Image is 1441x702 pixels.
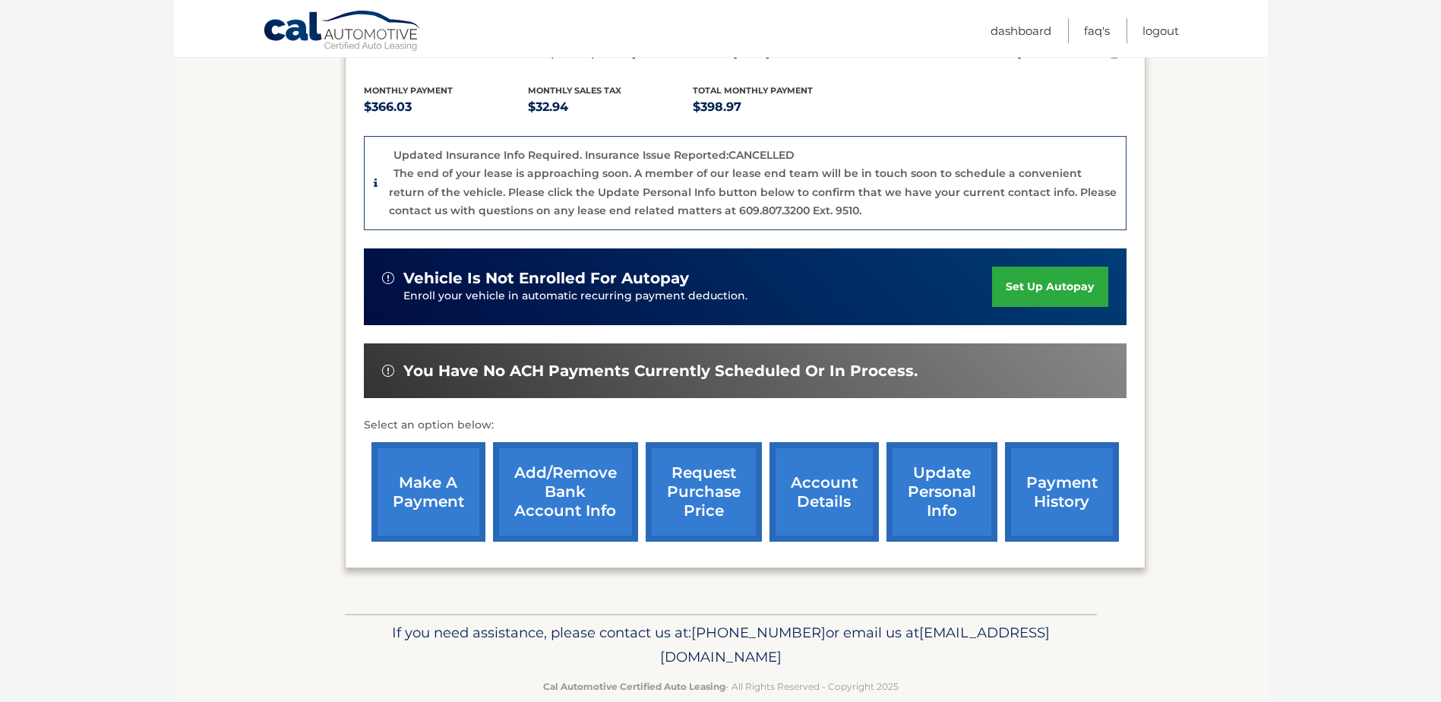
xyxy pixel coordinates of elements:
img: alert-white.svg [382,365,394,377]
p: Select an option below: [364,416,1127,435]
a: Add/Remove bank account info [493,442,638,542]
span: Monthly Payment [364,85,453,96]
span: Monthly sales Tax [528,85,621,96]
a: Cal Automotive [263,10,422,54]
p: $398.97 [693,96,858,118]
p: If you need assistance, please contact us at: or email us at [355,621,1087,669]
img: alert-white.svg [382,272,394,284]
span: vehicle is not enrolled for autopay [403,269,689,288]
a: request purchase price [646,442,762,542]
p: $32.94 [528,96,693,118]
span: Total Monthly Payment [693,85,813,96]
p: The end of your lease is approaching soon. A member of our lease end team will be in touch soon t... [389,166,1117,217]
p: - All Rights Reserved - Copyright 2025 [355,678,1087,694]
a: Logout [1142,18,1179,43]
a: set up autopay [992,267,1108,307]
span: [EMAIL_ADDRESS][DOMAIN_NAME] [660,624,1050,666]
a: make a payment [371,442,485,542]
a: update personal info [886,442,997,542]
a: Dashboard [991,18,1051,43]
a: account details [769,442,879,542]
strong: Cal Automotive Certified Auto Leasing [543,681,725,692]
p: Enroll your vehicle in automatic recurring payment deduction. [403,288,993,305]
span: You have no ACH payments currently scheduled or in process. [403,362,918,381]
a: payment history [1005,442,1119,542]
a: FAQ's [1084,18,1110,43]
span: [PHONE_NUMBER] [691,624,826,641]
p: $366.03 [364,96,529,118]
p: Updated Insurance Info Required. Insurance Issue Reported:CANCELLED [393,148,795,162]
